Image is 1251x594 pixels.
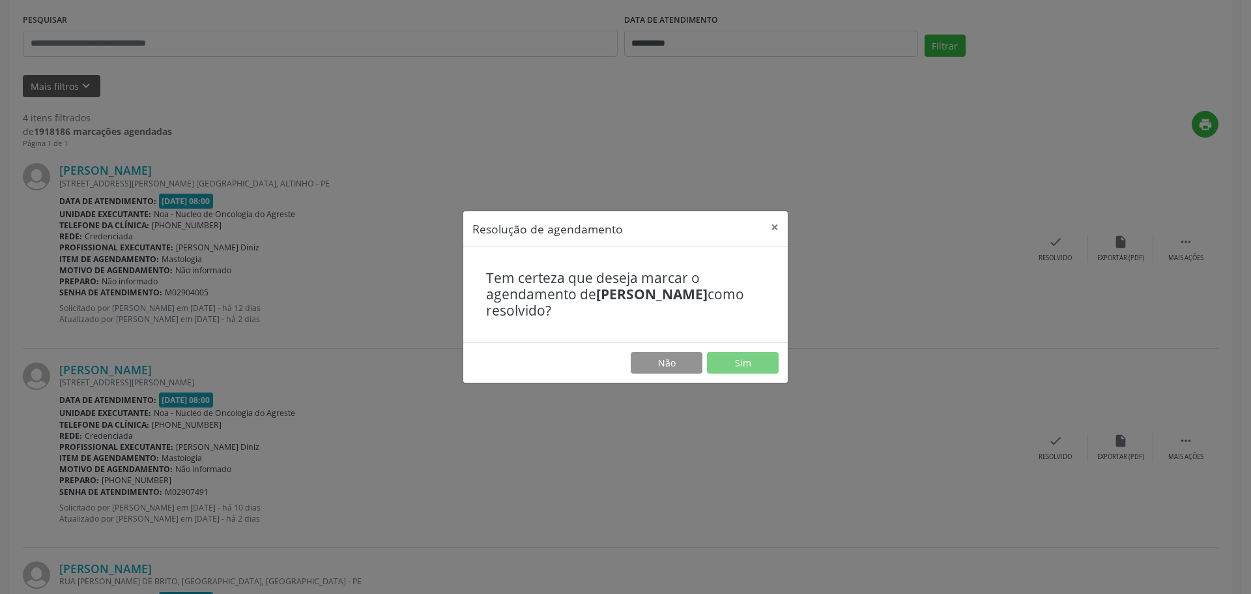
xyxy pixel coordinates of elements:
[631,352,702,374] button: Não
[707,352,779,374] button: Sim
[486,270,765,319] h4: Tem certeza que deseja marcar o agendamento de como resolvido?
[472,220,623,237] h5: Resolução de agendamento
[596,285,708,303] b: [PERSON_NAME]
[762,211,788,243] button: Close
